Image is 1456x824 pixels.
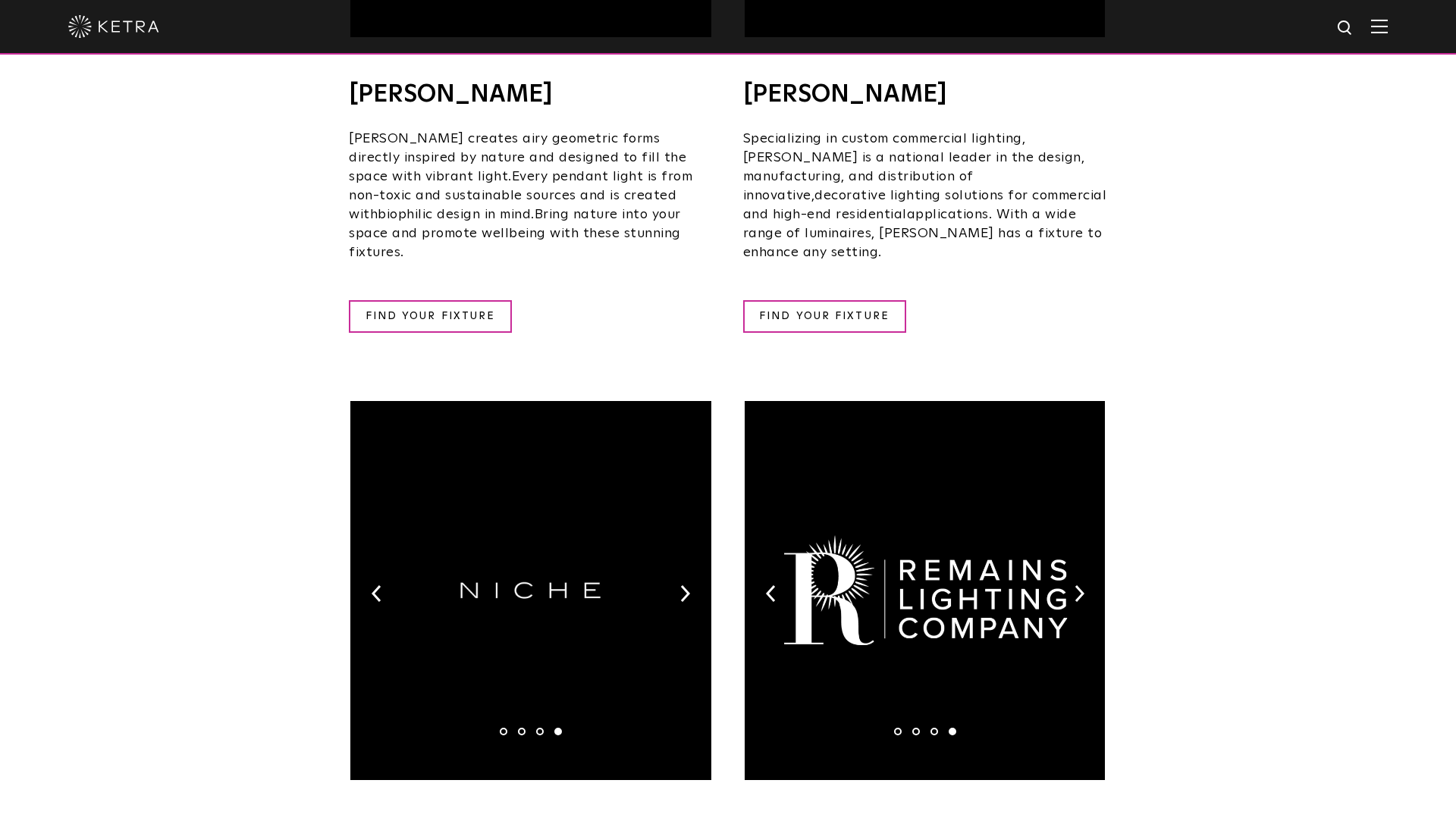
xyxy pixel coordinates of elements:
span: applications. With a wide range of luminaires, [PERSON_NAME] has a fixture to enhance any setting. [743,208,1103,259]
h4: [PERSON_NAME] [349,83,713,107]
img: arrow-right-black.svg [1075,585,1084,602]
a: FIND YOUR FIXTURE [349,300,512,333]
a: FIND YOUR FIXTURE [743,300,906,333]
img: arrow-left-black.svg [372,585,381,602]
img: search icon [1336,19,1355,38]
span: [PERSON_NAME] creates airy geometric forms directly inspired by nature and designed to fill the s... [349,132,686,183]
p: biophilic design in mind. [349,130,713,262]
span: Specializing in custom commercial lighting, [743,132,1026,146]
h4: [PERSON_NAME] [743,83,1107,107]
img: Hamburger%20Nav.svg [1371,19,1388,33]
img: ketra-logo-2019-white [68,15,159,38]
span: is a national leader in the design, manufacturing, and distribution of innovative, [743,151,1085,202]
img: arrow-right-black.svg [680,585,690,602]
img: Niche-Logo-On_Black-1400.jpg [350,401,711,780]
span: Bring nature into your space and promote wellbeing with these stunning fixtures. [349,208,681,259]
span: decorative lighting solutions for commercial and high-end residential [743,189,1107,221]
img: arrow-left-black.svg [766,585,776,602]
span: Every pendant light is from non-toxic and sustainable sources and is created with [349,170,692,221]
img: RemainsLightingCoKetraLogo.jpg [745,401,1105,780]
span: [PERSON_NAME] [743,151,858,164]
